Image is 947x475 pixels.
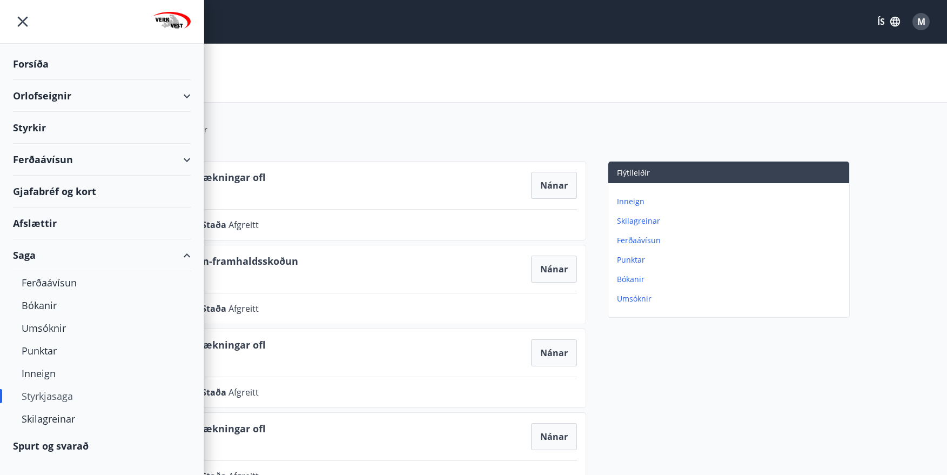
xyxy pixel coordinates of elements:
[202,219,229,231] span: Staða
[617,293,845,304] p: Umsóknir
[13,80,191,112] div: Orlofseignir
[22,294,182,317] div: Bókanir
[617,274,845,285] p: Bókanir
[531,339,577,366] button: Nánar
[13,176,191,208] div: Gjafabréf og kort
[22,317,182,339] div: Umsóknir
[13,12,32,31] button: menu
[917,16,925,28] span: M
[22,339,182,362] div: Punktar
[229,386,259,398] span: Afgreitt
[153,12,191,34] img: union_logo
[22,407,182,430] div: Skilagreinar
[531,172,577,199] button: Nánar
[617,235,845,246] p: Ferðaávísun
[617,255,845,265] p: Punktar
[617,168,650,178] span: Flýtileiðir
[531,423,577,450] button: Nánar
[22,385,182,407] div: Styrkjasaga
[617,216,845,226] p: Skilagreinar
[13,48,191,80] div: Forsíða
[13,430,191,461] div: Spurt og svarað
[22,362,182,385] div: Inneign
[229,219,259,231] span: Afgreitt
[531,256,577,283] button: Nánar
[202,386,229,398] span: Staða
[617,196,845,207] p: Inneign
[229,303,259,315] span: Afgreitt
[13,239,191,271] div: Saga
[13,144,191,176] div: Ferðaávísun
[202,303,229,315] span: Staða
[22,271,182,294] div: Ferðaávísun
[13,208,191,239] div: Afslættir
[871,12,906,31] button: ÍS
[13,112,191,144] div: Styrkir
[908,9,934,35] button: M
